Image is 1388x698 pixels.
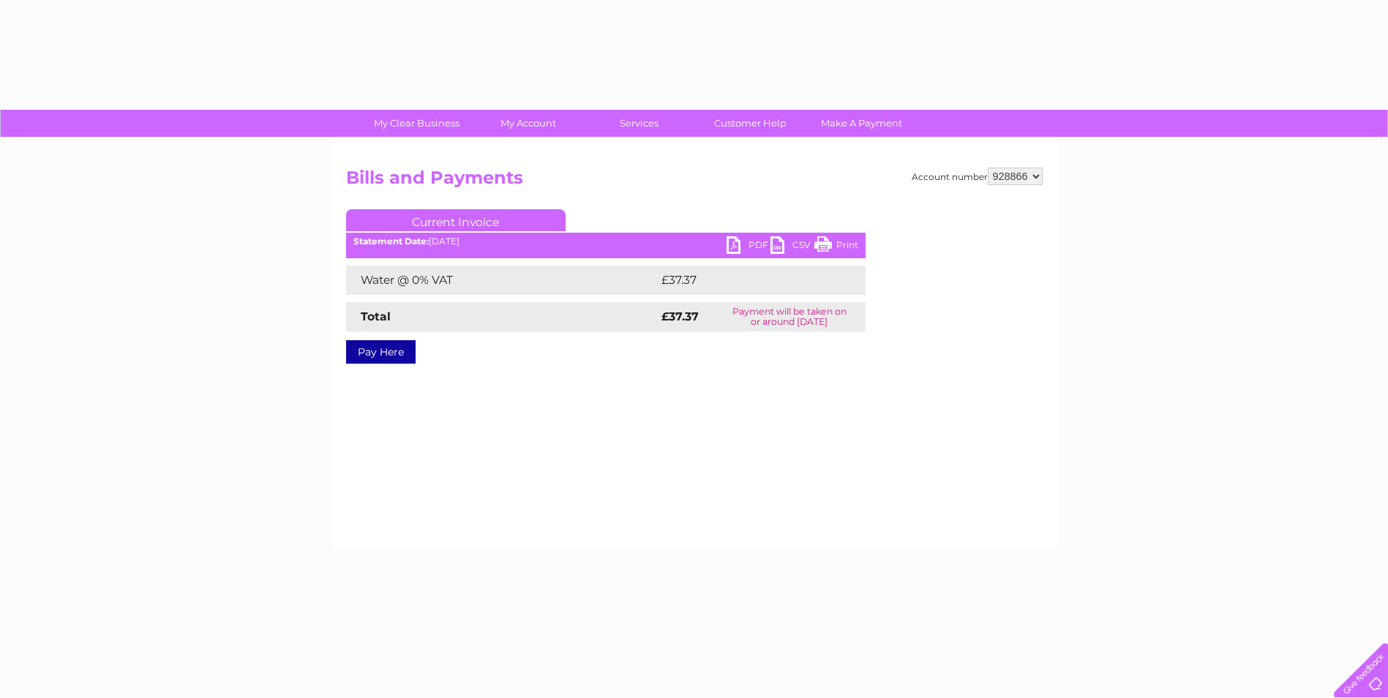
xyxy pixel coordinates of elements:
[801,110,922,137] a: Make A Payment
[690,110,811,137] a: Customer Help
[661,309,699,323] strong: £37.37
[346,209,566,231] a: Current Invoice
[770,236,814,258] a: CSV
[468,110,588,137] a: My Account
[346,340,416,364] a: Pay Here
[713,302,866,331] td: Payment will be taken on or around [DATE]
[356,110,477,137] a: My Clear Business
[579,110,699,137] a: Services
[346,266,658,295] td: Water @ 0% VAT
[353,236,429,247] b: Statement Date:
[727,236,770,258] a: PDF
[361,309,391,323] strong: Total
[814,236,858,258] a: Print
[346,168,1043,195] h2: Bills and Payments
[658,266,835,295] td: £37.37
[912,168,1043,185] div: Account number
[346,236,866,247] div: [DATE]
